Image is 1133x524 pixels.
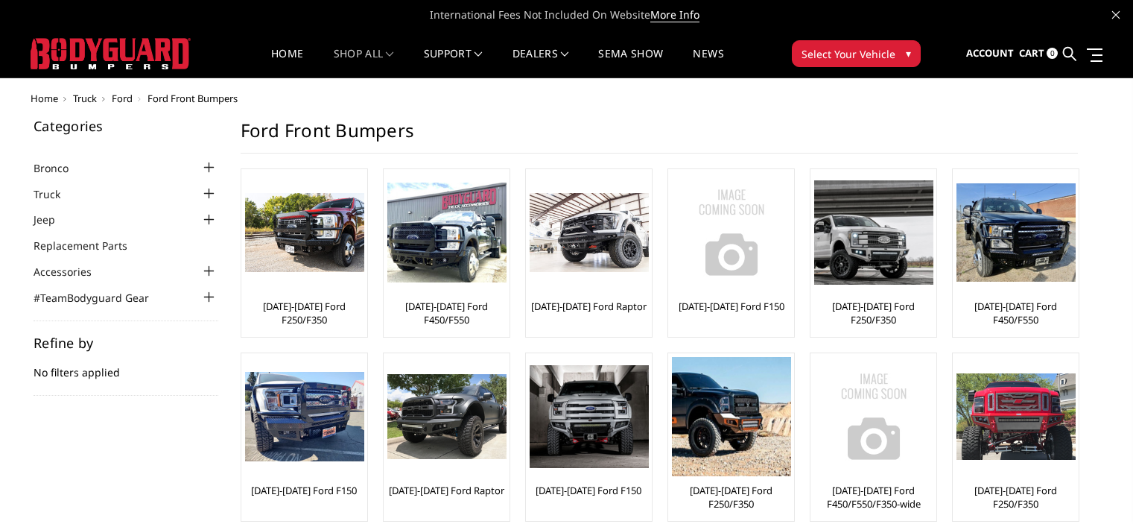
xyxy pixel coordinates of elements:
[814,484,933,511] a: [DATE]-[DATE] Ford F450/F550/F350-wide
[245,300,364,326] a: [DATE]-[DATE] Ford F250/F350
[34,119,218,133] h5: Categories
[966,34,1014,74] a: Account
[693,48,723,78] a: News
[598,48,663,78] a: SEMA Show
[814,300,933,326] a: [DATE]-[DATE] Ford F250/F350
[34,264,110,280] a: Accessories
[802,46,895,62] span: Select Your Vehicle
[512,48,569,78] a: Dealers
[34,212,74,227] a: Jeep
[112,92,133,105] a: Ford
[679,300,784,313] a: [DATE]-[DATE] Ford F150
[906,45,911,61] span: ▾
[334,48,394,78] a: shop all
[387,300,506,326] a: [DATE]-[DATE] Ford F450/F550
[1019,34,1058,74] a: Cart 0
[73,92,97,105] a: Truck
[389,484,504,497] a: [DATE]-[DATE] Ford Raptor
[31,92,58,105] a: Home
[251,484,357,497] a: [DATE]-[DATE] Ford F150
[792,40,921,67] button: Select Your Vehicle
[147,92,238,105] span: Ford Front Bumpers
[34,160,87,176] a: Bronco
[672,484,790,511] a: [DATE]-[DATE] Ford F250/F350
[241,119,1078,154] h1: Ford Front Bumpers
[672,173,790,292] a: No Image
[672,173,791,292] img: No Image
[271,48,303,78] a: Home
[34,238,146,253] a: Replacement Parts
[34,186,79,202] a: Truck
[814,357,933,476] img: No Image
[956,300,1075,326] a: [DATE]-[DATE] Ford F450/F550
[966,46,1014,60] span: Account
[34,336,218,396] div: No filters applied
[536,484,641,497] a: [DATE]-[DATE] Ford F150
[531,300,647,313] a: [DATE]-[DATE] Ford Raptor
[1019,46,1044,60] span: Cart
[31,38,191,69] img: BODYGUARD BUMPERS
[814,357,933,476] a: No Image
[956,484,1075,511] a: [DATE]-[DATE] Ford F250/F350
[1047,48,1058,59] span: 0
[424,48,483,78] a: Support
[650,7,699,22] a: More Info
[34,336,218,350] h5: Refine by
[34,290,168,306] a: #TeamBodyguard Gear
